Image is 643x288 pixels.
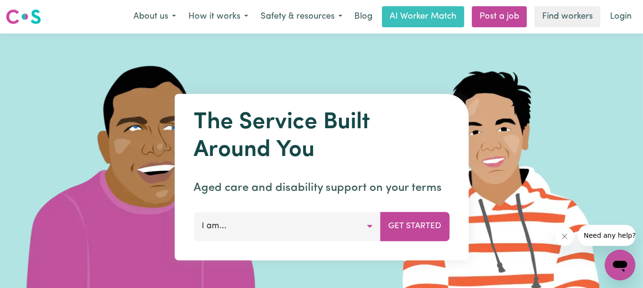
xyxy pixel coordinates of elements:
[349,6,378,27] a: Blog
[382,6,464,27] a: AI Worker Match
[194,212,381,241] button: I am...
[472,6,527,27] a: Post a job
[604,6,637,27] a: Login
[605,250,635,280] iframe: Button to launch messaging window
[6,6,41,28] a: Careseekers logo
[127,7,182,27] button: About us
[380,212,449,241] button: Get Started
[6,7,58,14] span: Need any help?
[182,7,254,27] button: How it works
[555,227,574,246] iframe: Close message
[6,8,41,25] img: Careseekers logo
[254,7,349,27] button: Safety & resources
[194,179,449,197] p: Aged care and disability support on your terms
[194,109,449,164] h1: The Service Built Around You
[578,225,635,246] iframe: Message from company
[534,6,600,27] a: Find workers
